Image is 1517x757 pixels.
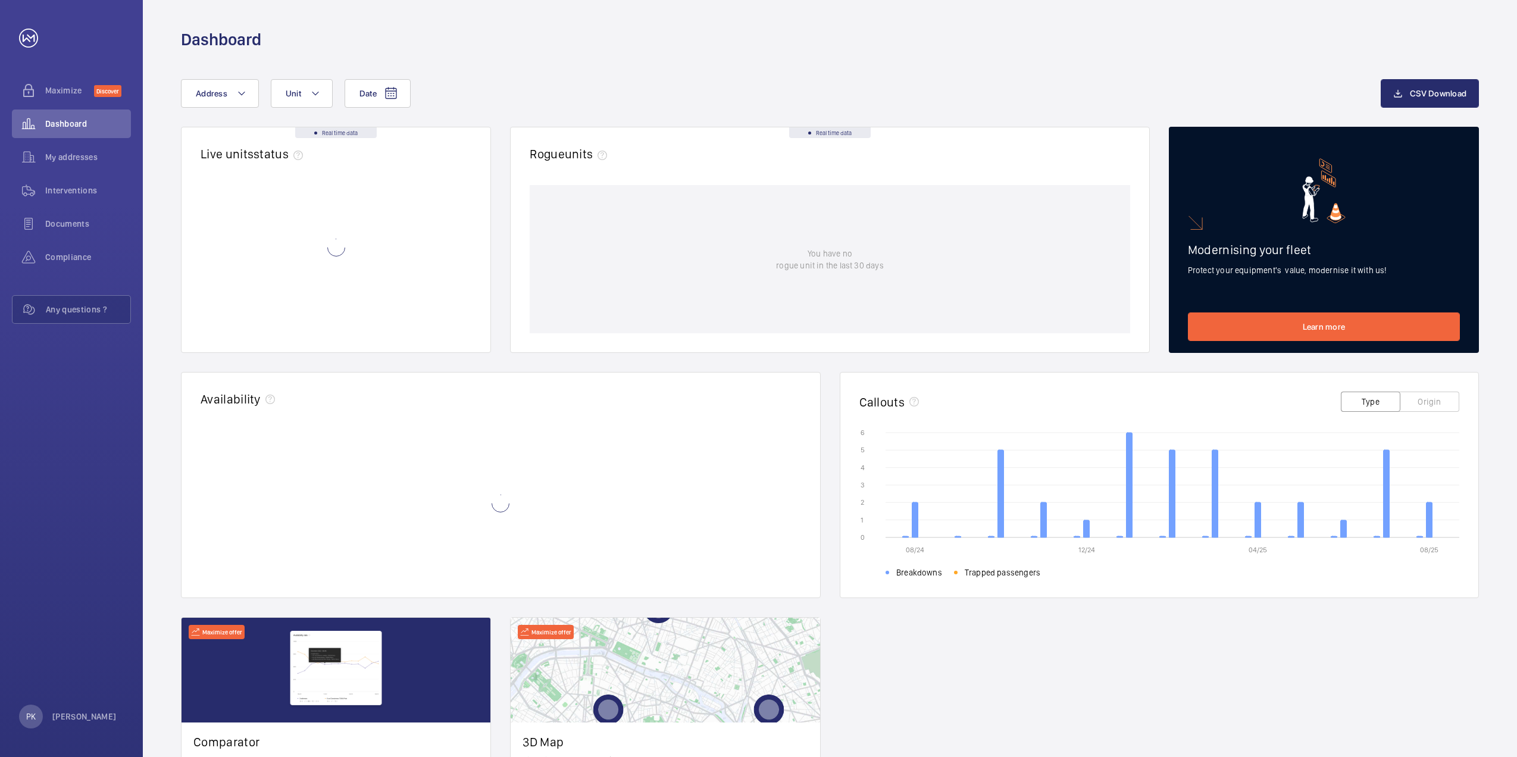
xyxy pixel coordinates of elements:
text: 12/24 [1078,546,1094,554]
text: 4 [861,464,865,472]
p: [PERSON_NAME] [52,711,117,722]
span: Trapped passengers [964,567,1040,578]
span: Dashboard [45,118,131,130]
span: Address [196,89,227,98]
span: Breakdowns [896,567,942,578]
h2: 3D Map [523,734,808,749]
text: 1 [861,516,864,524]
div: Real time data [295,127,377,138]
text: 5 [861,446,865,454]
span: Compliance [45,251,131,263]
span: Any questions ? [46,304,130,315]
text: 0 [861,533,865,542]
span: Maximize [45,85,94,96]
div: Real time data [789,127,871,138]
span: Unit [286,89,301,98]
text: 04/25 [1249,546,1267,554]
text: 08/25 [1420,546,1438,554]
p: Protect your equipment's value, modernise it with us! [1188,264,1460,276]
button: Unit [271,79,333,108]
span: Discover [94,85,121,97]
span: My addresses [45,151,131,163]
span: Date [359,89,377,98]
h2: Comparator [193,734,478,749]
button: CSV Download [1381,79,1479,108]
h2: Availability [201,392,261,406]
span: status [254,146,308,161]
button: Origin [1400,392,1459,412]
p: PK [26,711,36,722]
text: 2 [861,498,864,506]
h2: Rogue [530,146,612,161]
h1: Dashboard [181,29,261,51]
h2: Modernising your fleet [1188,242,1460,257]
text: 3 [861,481,865,489]
text: 6 [861,428,865,437]
div: Maximize offer [518,625,574,639]
button: Type [1341,392,1400,412]
h2: Callouts [859,395,905,409]
div: Maximize offer [189,625,245,639]
button: Address [181,79,259,108]
span: Interventions [45,184,131,196]
h2: Live units [201,146,308,161]
text: 08/24 [906,546,924,554]
a: Learn more [1188,312,1460,341]
img: marketing-card.svg [1302,158,1346,223]
button: Date [345,79,411,108]
span: Documents [45,218,131,230]
span: CSV Download [1410,89,1466,98]
p: You have no rogue unit in the last 30 days [776,248,883,271]
span: units [565,146,612,161]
